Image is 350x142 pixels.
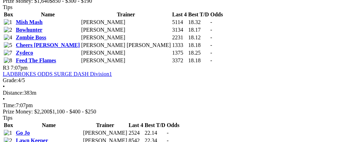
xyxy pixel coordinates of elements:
[16,11,80,18] th: Name
[210,42,212,48] span: -
[3,115,12,121] span: Tips
[4,27,12,33] img: 2
[188,26,210,33] td: 18.17
[188,11,210,18] th: Best T/D
[4,122,13,128] span: Box
[172,26,187,33] td: 3134
[210,34,212,40] span: -
[81,26,171,33] td: [PERSON_NAME]
[167,122,180,129] th: Odds
[3,109,347,115] div: Prize Money: $2,200
[4,19,12,25] img: 1
[172,34,187,41] td: 2231
[3,77,347,84] div: 4/5
[16,19,43,25] a: Mish Mash
[3,102,347,109] div: 7:07pm
[83,129,128,136] td: [PERSON_NAME]
[3,77,18,83] span: Grade:
[210,27,212,33] span: -
[128,122,144,129] th: Last 4
[188,49,210,56] td: 18.25
[3,96,5,102] span: •
[3,4,12,10] span: Tips
[167,130,169,136] span: -
[3,71,112,77] a: LADBROKES ODDS SURGE DASH Division1
[144,129,166,136] td: 22.14
[16,27,42,33] a: Bowhunter
[81,11,171,18] th: Trainer
[81,34,171,41] td: [PERSON_NAME]
[4,11,13,17] span: Box
[188,57,210,64] td: 18.18
[144,122,166,129] th: Best T/D
[4,34,12,41] img: 4
[50,109,96,115] span: $1,100 - $400 - $250
[4,42,12,48] img: 5
[172,11,187,18] th: Last 4
[4,130,12,136] img: 1
[4,57,12,64] img: 8
[210,57,212,63] span: -
[172,49,187,56] td: 1375
[3,90,347,96] div: 383m
[81,42,171,49] td: [PERSON_NAME] [PERSON_NAME]
[172,19,187,26] td: 5114
[81,49,171,56] td: [PERSON_NAME]
[188,34,210,41] td: 18.12
[11,65,28,71] span: 7:07pm
[16,130,30,136] a: Go Jo
[3,90,24,96] span: Distance:
[172,57,187,64] td: 3372
[4,50,12,56] img: 7
[81,57,171,64] td: [PERSON_NAME]
[172,42,187,49] td: 1333
[3,65,9,71] span: R3
[16,122,82,129] th: Name
[188,42,210,49] td: 18.18
[16,57,56,63] a: Feed The Flames
[81,19,171,26] td: [PERSON_NAME]
[210,19,212,25] span: -
[128,129,144,136] td: 2524
[3,102,16,108] span: Time:
[16,42,80,48] a: Cheers [PERSON_NAME]
[3,84,5,89] span: •
[210,11,223,18] th: Odds
[16,34,46,40] a: Zombie Boss
[83,122,128,129] th: Trainer
[16,50,33,56] a: Zydeco
[210,50,212,56] span: -
[188,19,210,26] td: 18.32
